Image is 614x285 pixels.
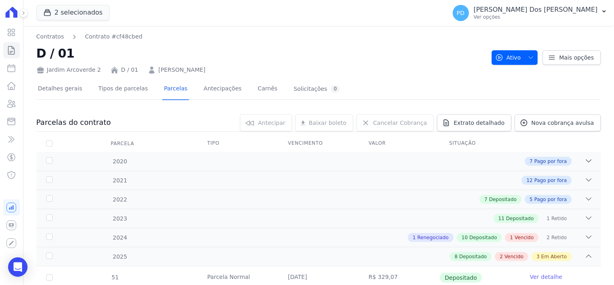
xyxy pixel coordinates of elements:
[202,79,243,100] a: Antecipações
[162,79,189,100] a: Parcelas
[470,234,497,241] span: Depositado
[85,32,142,41] a: Contrato #cf48cbed
[36,118,111,127] h3: Parcelas do contrato
[36,32,485,41] nav: Breadcrumb
[535,158,567,165] span: Pago por fora
[256,79,279,100] a: Carnês
[515,114,601,131] a: Nova cobrança avulsa
[530,273,563,281] a: Ver detalhe
[515,234,534,241] span: Vencido
[454,119,505,127] span: Extrato detalhado
[158,66,205,74] a: [PERSON_NAME]
[97,79,149,100] a: Tipos de parcelas
[331,85,340,93] div: 0
[552,234,567,241] span: Retido
[559,54,594,62] span: Mais opções
[36,32,64,41] a: Contratos
[531,119,594,127] span: Nova cobrança avulsa
[440,273,482,283] span: Depositado
[459,253,487,260] span: Depositado
[510,234,513,241] span: 1
[198,135,278,152] th: Tipo
[446,2,614,24] button: PD [PERSON_NAME] Dos [PERSON_NAME] Ver opções
[543,50,601,65] a: Mais opções
[36,66,101,74] div: Jardim Arcoverde 2
[294,85,340,93] div: Solicitações
[547,234,550,241] span: 2
[46,274,53,281] input: Só é possível selecionar pagamentos em aberto
[552,215,567,222] span: Retido
[418,234,449,241] span: Renegociado
[36,44,485,62] h2: D / 01
[499,215,505,222] span: 11
[111,274,119,281] span: 51
[440,135,520,152] th: Situação
[547,215,550,222] span: 1
[484,196,488,203] span: 7
[121,66,138,74] a: D / 01
[542,253,567,260] span: Em Aberto
[495,50,521,65] span: Ativo
[537,253,540,260] span: 3
[489,196,517,203] span: Depositado
[292,79,342,100] a: Solicitações0
[530,196,533,203] span: 5
[278,135,359,152] th: Vencimento
[437,114,512,131] a: Extrato detalhado
[535,177,567,184] span: Pago por fora
[527,177,533,184] span: 12
[505,253,524,260] span: Vencido
[530,158,533,165] span: 7
[413,234,416,241] span: 1
[474,6,598,14] p: [PERSON_NAME] Dos [PERSON_NAME]
[492,50,538,65] button: Ativo
[36,32,142,41] nav: Breadcrumb
[101,135,144,152] div: Parcela
[474,14,598,20] p: Ver opções
[506,215,534,222] span: Depositado
[462,234,468,241] span: 10
[36,79,84,100] a: Detalhes gerais
[500,253,503,260] span: 2
[535,196,567,203] span: Pago por fora
[359,135,440,152] th: Valor
[36,5,110,20] button: 2 selecionados
[455,253,458,260] span: 8
[457,10,465,16] span: PD
[8,257,28,277] div: Open Intercom Messenger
